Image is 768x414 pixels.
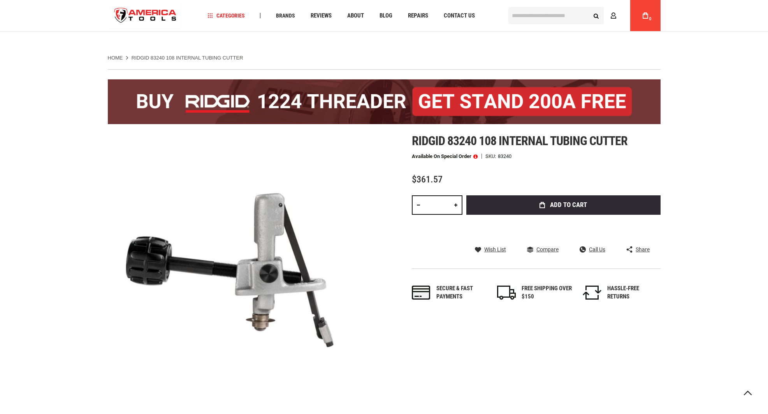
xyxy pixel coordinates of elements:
[497,286,516,300] img: shipping
[207,13,245,18] span: Categories
[436,284,487,301] div: Secure & fast payments
[412,174,443,185] span: $361.57
[465,217,662,240] iframe: Secure express checkout frame
[649,17,652,21] span: 0
[485,154,498,159] strong: SKU
[408,13,428,19] span: Repairs
[311,13,332,19] span: Reviews
[108,1,183,30] img: America Tools
[527,246,559,253] a: Compare
[404,11,432,21] a: Repairs
[583,286,601,300] img: returns
[466,195,661,215] button: Add to Cart
[607,284,658,301] div: HASSLE-FREE RETURNS
[440,11,478,21] a: Contact Us
[550,202,587,208] span: Add to Cart
[347,13,364,19] span: About
[589,247,605,252] span: Call Us
[376,11,396,21] a: Blog
[108,134,384,410] img: RIDGID 83240 108 INTERNAL TUBING CUTTER
[522,284,572,301] div: FREE SHIPPING OVER $150
[108,1,183,30] a: store logo
[589,8,604,23] button: Search
[108,54,123,61] a: Home
[276,13,295,18] span: Brands
[204,11,248,21] a: Categories
[536,247,559,252] span: Compare
[636,247,650,252] span: Share
[380,13,392,19] span: Blog
[444,13,475,19] span: Contact Us
[498,154,511,159] div: 83240
[580,246,605,253] a: Call Us
[475,246,506,253] a: Wish List
[272,11,299,21] a: Brands
[108,79,661,124] img: BOGO: Buy the RIDGID® 1224 Threader (26092), get the 92467 200A Stand FREE!
[484,247,506,252] span: Wish List
[412,154,478,159] p: Available on Special Order
[344,11,367,21] a: About
[412,286,431,300] img: payments
[132,55,243,61] strong: RIDGID 83240 108 INTERNAL TUBING CUTTER
[307,11,335,21] a: Reviews
[412,133,628,148] span: Ridgid 83240 108 internal tubing cutter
